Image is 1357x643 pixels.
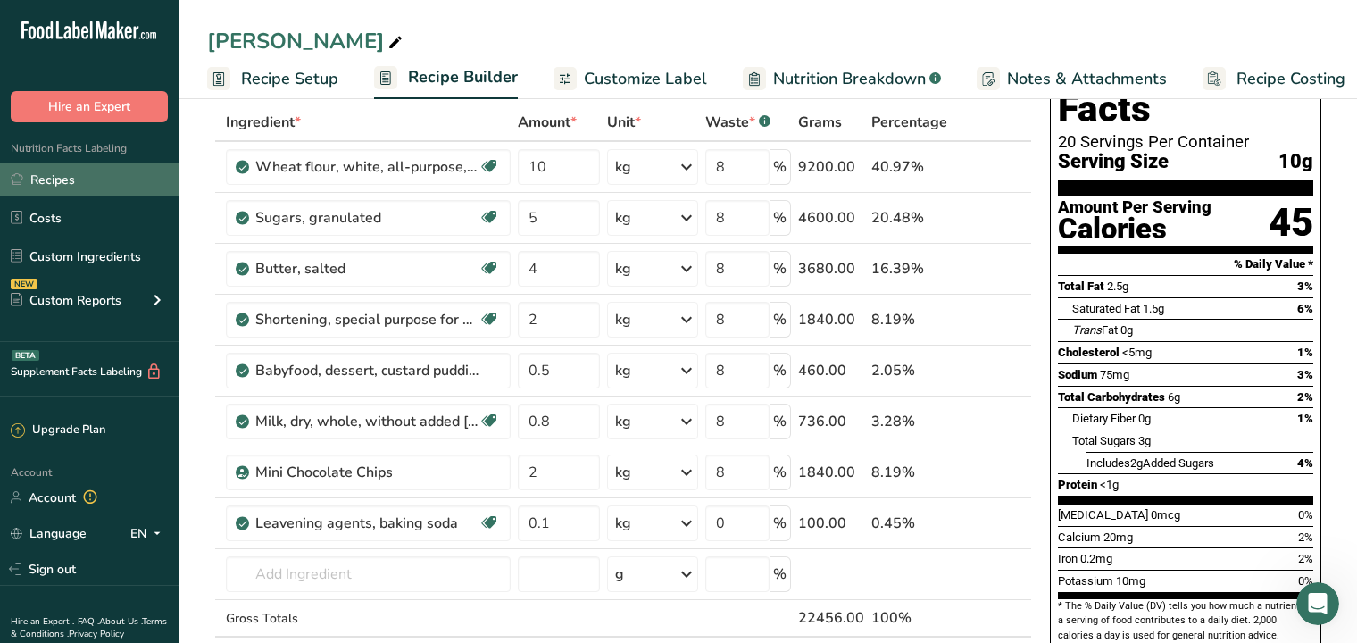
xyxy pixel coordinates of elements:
div: kg [615,309,631,330]
div: 460.00 [798,360,864,381]
div: Leavening agents, baking soda [255,513,479,534]
span: Calcium [1058,530,1101,544]
span: 75mg [1100,368,1129,381]
span: Total Fat [1058,280,1104,293]
span: Total Sugars [1072,434,1136,447]
div: 0.45% [871,513,947,534]
div: 22456.00 [798,607,864,629]
a: Recipe Costing [1203,59,1345,99]
div: 45 [1269,199,1313,246]
input: Add Ingredient [226,556,511,592]
a: Customize Label [554,59,707,99]
div: 2.05% [871,360,947,381]
div: 3680.00 [798,258,864,280]
span: <5mg [1122,346,1152,359]
span: Nutrition Breakdown [773,67,926,91]
button: Hire an Expert [11,91,168,122]
div: EN [130,522,168,544]
div: [PERSON_NAME] [207,25,406,57]
div: 40.97% [871,156,947,178]
span: 0% [1298,574,1313,588]
span: Dietary Fiber [1072,412,1136,425]
div: Calories [1058,216,1211,242]
div: kg [615,207,631,229]
div: 3.28% [871,411,947,432]
span: 3g [1138,434,1151,447]
a: Privacy Policy [69,628,124,640]
span: 0g [1120,323,1133,337]
span: Sodium [1058,368,1097,381]
div: g [615,564,624,585]
div: Waste [705,112,770,133]
div: Custom Reports [11,291,121,310]
a: Recipe Builder [374,57,518,100]
div: 1840.00 [798,462,864,483]
span: 20mg [1103,530,1133,544]
span: Protein [1058,478,1097,491]
span: 2% [1297,390,1313,404]
span: 2.5g [1107,280,1128,293]
span: Notes & Attachments [1007,67,1167,91]
span: 2% [1298,552,1313,565]
span: 6g [1168,390,1180,404]
span: 10mg [1116,574,1145,588]
div: 20.48% [871,207,947,229]
div: Butter, salted [255,258,479,280]
span: Ingredient [226,112,301,133]
div: kg [615,360,631,381]
div: 20 Servings Per Container [1058,133,1313,151]
span: Fat [1072,323,1118,337]
div: kg [615,462,631,483]
div: 4600.00 [798,207,864,229]
a: Language [11,518,87,549]
span: 0% [1298,508,1313,522]
span: 0.2mg [1080,552,1112,565]
span: 2g [1130,456,1143,470]
iframe: Intercom live chat [1296,582,1339,625]
span: 1.5g [1143,302,1164,315]
div: Upgrade Plan [11,422,105,439]
span: Potassium [1058,574,1113,588]
div: Milk, dry, whole, without added [MEDICAL_DATA] [255,411,479,432]
span: Customize Label [584,67,707,91]
section: % Daily Value * [1058,254,1313,275]
span: 0g [1138,412,1151,425]
span: <1g [1100,478,1119,491]
span: 2% [1298,530,1313,544]
div: 16.39% [871,258,947,280]
a: Recipe Setup [207,59,338,99]
span: Iron [1058,552,1078,565]
div: kg [615,513,631,534]
span: Total Carbohydrates [1058,390,1165,404]
div: 9200.00 [798,156,864,178]
a: Hire an Expert . [11,615,74,628]
span: Grams [798,112,842,133]
i: Trans [1072,323,1102,337]
a: About Us . [99,615,142,628]
div: Wheat flour, white, all-purpose, self-rising, enriched [255,156,479,178]
a: FAQ . [78,615,99,628]
span: 4% [1297,456,1313,470]
div: Sugars, granulated [255,207,479,229]
span: 3% [1297,280,1313,293]
div: 100% [871,607,947,629]
span: Recipe Costing [1236,67,1345,91]
div: Gross Totals [226,609,511,628]
a: Notes & Attachments [977,59,1167,99]
div: 8.19% [871,462,947,483]
span: Cholesterol [1058,346,1120,359]
span: 6% [1297,302,1313,315]
h1: Nutrition Facts [1058,47,1313,129]
span: Includes Added Sugars [1086,456,1214,470]
div: Amount Per Serving [1058,199,1211,216]
span: Recipe Setup [241,67,338,91]
section: * The % Daily Value (DV) tells you how much a nutrient in a serving of food contributes to a dail... [1058,599,1313,643]
div: kg [615,156,631,178]
div: 1840.00 [798,309,864,330]
div: Mini Chocolate Chips [255,462,479,483]
a: Terms & Conditions . [11,615,167,640]
div: NEW [11,279,37,289]
span: 3% [1297,368,1313,381]
span: 10g [1278,151,1313,173]
span: Recipe Builder [408,65,518,89]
